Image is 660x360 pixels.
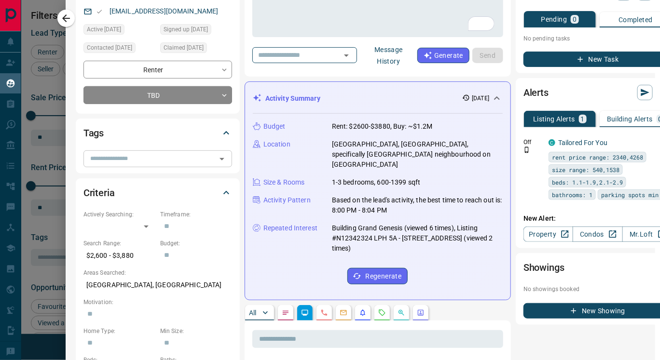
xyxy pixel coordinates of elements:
p: Repeated Interest [263,223,317,233]
span: bathrooms: 1 [552,190,592,200]
span: Active [DATE] [87,25,121,34]
p: Timeframe: [160,210,232,219]
button: Message History [360,42,417,69]
p: [GEOGRAPHIC_DATA], [GEOGRAPHIC_DATA] [83,277,232,293]
svg: Emails [340,309,347,317]
svg: Push Notification Only [523,147,530,153]
span: Claimed [DATE] [164,43,204,53]
p: Areas Searched: [83,268,232,277]
div: Tue Sep 09 2025 [83,24,155,38]
svg: Calls [320,309,328,317]
svg: Opportunities [398,309,405,317]
div: Tags [83,121,232,145]
svg: Lead Browsing Activity [301,309,309,317]
p: Search Range: [83,239,155,248]
h2: Showings [523,260,564,275]
p: Home Type: [83,327,155,335]
a: [EMAIL_ADDRESS][DOMAIN_NAME] [110,7,219,15]
p: Pending [541,16,567,23]
div: condos.ca [549,139,555,146]
p: Completed [619,16,653,23]
p: $2,600 - $3,880 [83,248,155,264]
p: Activity Summary [265,93,320,104]
svg: Listing Alerts [359,309,367,317]
a: Property [523,227,573,242]
span: Signed up [DATE] [164,25,208,34]
div: Activity Summary[DATE] [253,90,503,107]
div: Criteria [83,181,232,204]
p: 1-3 bedrooms, 600-1399 sqft [332,177,421,187]
p: [DATE] [472,94,489,103]
span: size range: 540,1538 [552,165,619,174]
span: Contacted [DATE] [87,43,132,53]
a: Condos [573,227,622,242]
p: Budget [263,121,286,132]
button: Open [340,49,353,62]
p: Off [523,138,543,147]
button: Generate [417,48,469,63]
button: Regenerate [347,268,408,284]
svg: Agent Actions [417,309,425,317]
p: Min Size: [160,327,232,335]
p: Budget: [160,239,232,248]
h2: Criteria [83,185,115,200]
p: Building Grand Genesis (viewed 6 times), Listing #N12342324 LPH 5A - [STREET_ADDRESS] (viewed 2 t... [332,223,503,253]
p: Building Alerts [607,116,653,122]
p: Location [263,139,290,149]
a: Tailored For You [558,139,607,147]
span: beds: 1.1-1.9,2.1-2.9 [552,177,623,187]
p: Actively Searching: [83,210,155,219]
h2: Alerts [523,85,549,100]
h2: Tags [83,125,104,141]
svg: Email Valid [96,8,103,15]
p: All [249,309,257,316]
p: Listing Alerts [533,116,575,122]
p: Rent: $2600-$3880, Buy: ~$1.2M [332,121,433,132]
p: Based on the lead's activity, the best time to reach out is: 8:00 PM - 8:04 PM [332,195,503,215]
p: [GEOGRAPHIC_DATA], [GEOGRAPHIC_DATA], specifically [GEOGRAPHIC_DATA] neighbourhood on [GEOGRAPHIC... [332,139,503,170]
p: Motivation: [83,298,232,307]
div: Tue Sep 09 2025 [83,42,155,56]
div: TBD [83,86,232,104]
button: Open [215,152,229,166]
svg: Notes [282,309,289,317]
svg: Requests [378,309,386,317]
span: rent price range: 2340,4268 [552,152,643,162]
p: Size & Rooms [263,177,305,187]
div: Tue Sep 09 2025 [160,42,232,56]
p: 0 [573,16,577,23]
p: Activity Pattern [263,195,311,205]
div: Tue Sep 09 2025 [160,24,232,38]
div: Renter [83,61,232,79]
p: 1 [581,116,585,122]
